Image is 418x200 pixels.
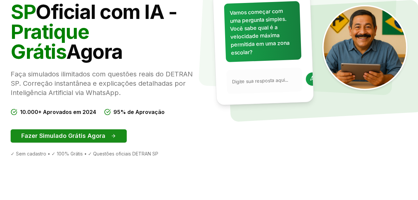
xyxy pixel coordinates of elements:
span: 10.000+ Aprovados em 2024 [20,108,96,116]
span: 95% de Aprovação [113,108,165,116]
span: Pratique Grátis [11,20,89,63]
img: Tio Trânsito [322,5,407,90]
p: Vamos começar com uma pergunta simples. Você sabe qual é a velocidade máxima permitida em uma zon... [229,7,295,57]
div: ✓ Sem cadastro • ✓ 100% Grátis • ✓ Questões oficiais DETRAN SP [11,150,204,157]
button: Fazer Simulado Grátis Agora [11,129,127,143]
p: Faça simulados ilimitados com questões reais do DETRAN SP. Correção instantânea e explicações det... [11,69,204,97]
input: Digite sua resposta aqui... [232,76,302,85]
